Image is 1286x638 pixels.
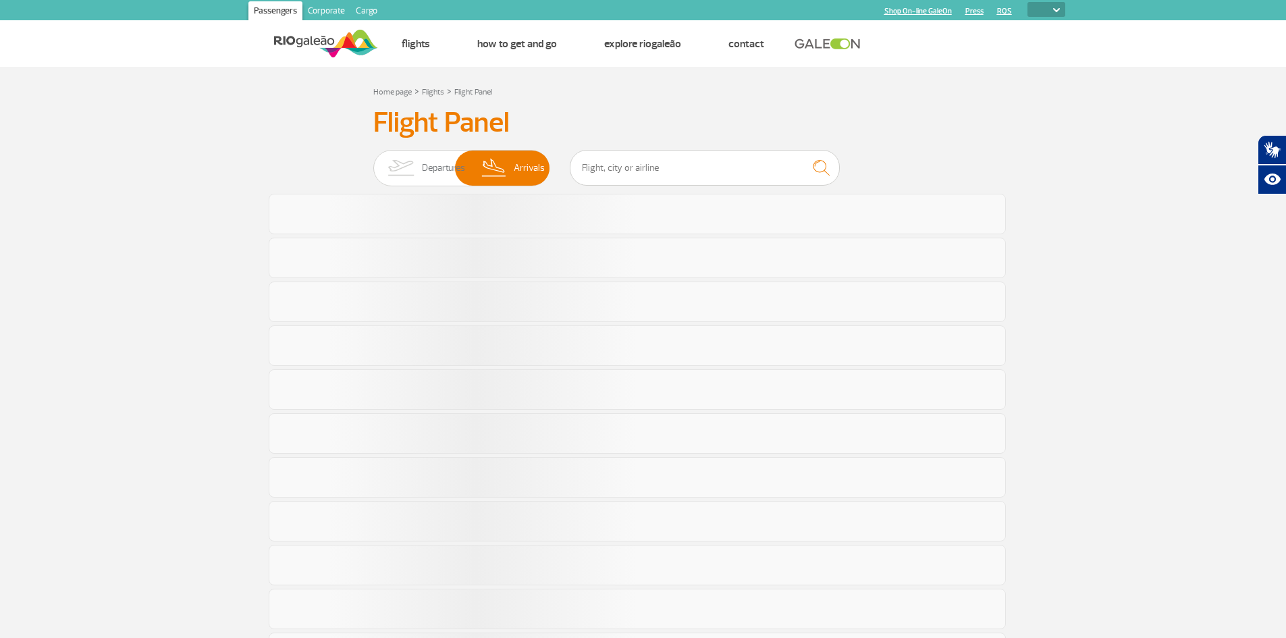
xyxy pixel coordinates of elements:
[1258,135,1286,165] button: Abrir tradutor de língua de sinais.
[422,87,444,97] a: Flights
[248,1,302,23] a: Passengers
[454,87,492,97] a: Flight Panel
[373,106,913,140] h3: Flight Panel
[570,150,840,186] input: Flight, city or airline
[997,7,1012,16] a: RQS
[884,7,952,16] a: Shop On-line GaleOn
[1258,165,1286,194] button: Abrir recursos assistivos.
[728,37,764,51] a: Contact
[965,7,984,16] a: Press
[477,37,557,51] a: How to get and go
[1258,135,1286,194] div: Plugin de acessibilidade da Hand Talk.
[402,37,430,51] a: Flights
[514,151,545,186] span: Arrivals
[379,151,422,186] img: slider-embarque
[350,1,383,23] a: Cargo
[302,1,350,23] a: Corporate
[604,37,681,51] a: Explore RIOgaleão
[422,151,465,186] span: Departures
[414,83,419,99] a: >
[475,151,514,186] img: slider-desembarque
[447,83,452,99] a: >
[373,87,412,97] a: Home page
